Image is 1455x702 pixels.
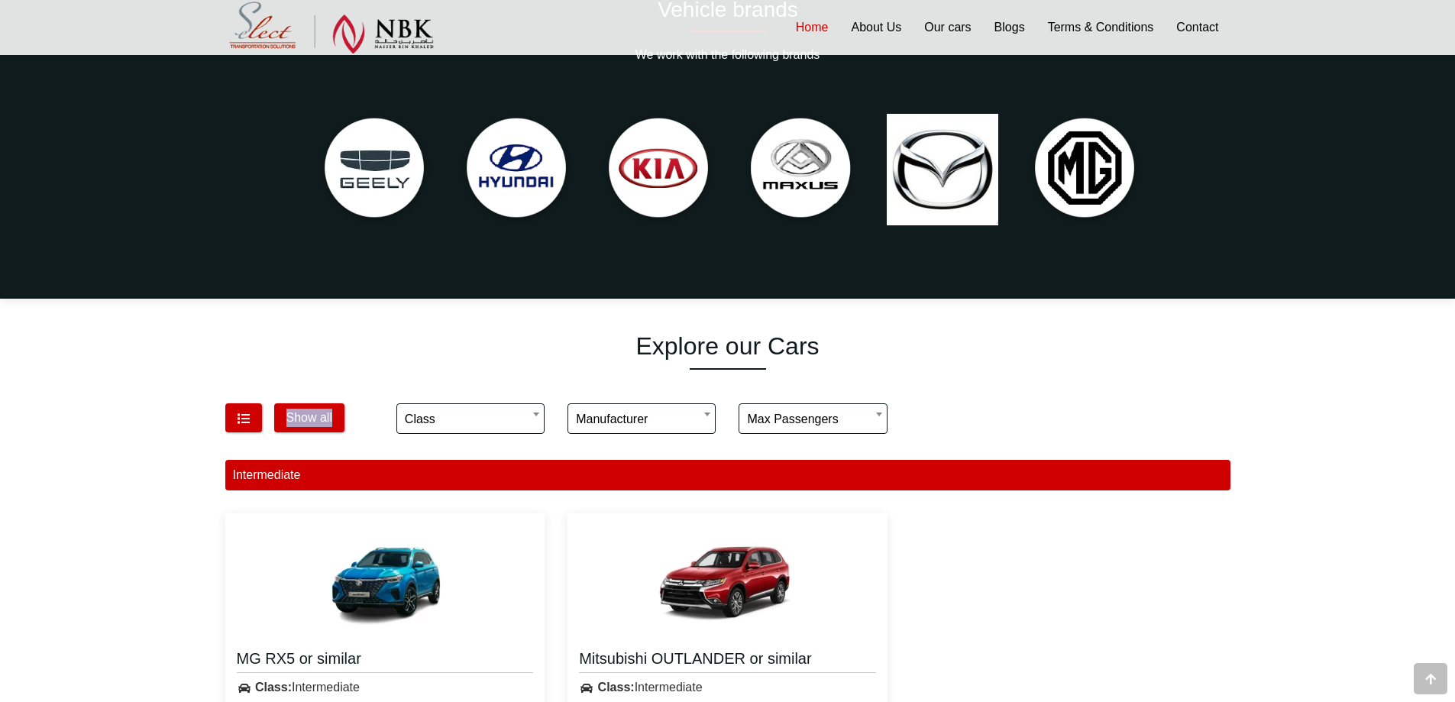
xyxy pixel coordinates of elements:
[598,681,635,694] strong: Class:
[293,525,477,639] img: MG RX5 or similar
[237,649,534,673] a: MG RX5 or similar
[405,404,536,435] span: Class
[396,403,545,434] span: Class
[879,106,1006,233] img: Mazda
[229,2,434,54] img: Select Rent a Car
[1021,106,1148,233] img: MG
[567,403,716,434] span: Manufacturer
[739,403,887,434] span: Max passengers
[311,106,438,233] img: Geely
[747,404,878,435] span: Max passengers
[225,47,1230,63] p: We work with the following brands
[225,332,1230,361] h1: Explore our Cars
[576,404,707,435] span: Manufacturer
[567,677,888,698] div: Intermediate
[579,649,876,673] a: Mitsubishi OUTLANDER or similar
[225,677,545,698] div: Intermediate
[255,681,292,694] strong: Class:
[737,106,864,233] img: Maxus
[1414,663,1447,694] div: Go to top
[225,460,1230,490] div: Intermediate
[453,106,580,233] img: Hyundai
[595,106,722,233] img: Kia
[274,403,344,432] button: Show all
[635,525,819,639] img: Mitsubishi OUTLANDER or similar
